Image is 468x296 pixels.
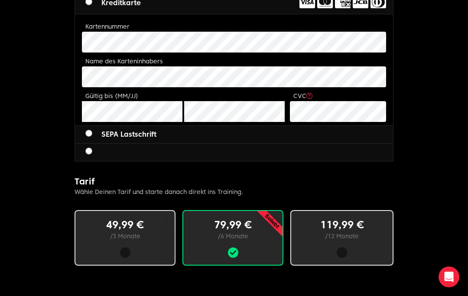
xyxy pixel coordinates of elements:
[197,232,269,240] p: / 6 Monate
[89,218,161,232] p: 49,99 €
[234,184,309,259] p: Beliebt
[85,58,163,65] label: Name des Karteninhabers
[85,130,92,137] input: SEPA Lastschrift
[85,92,138,99] label: Gültig bis (MM/JJ)
[305,232,379,240] p: / 12 Monate
[293,92,312,99] label: CVC
[85,129,156,140] label: SEPA Lastschrift
[89,232,161,240] p: / 3 Monate
[75,187,393,196] p: Wähle Deinen Tarif und starte danach direkt ins Training.
[439,266,459,287] div: Open Intercom Messenger
[197,218,269,232] p: 79,99 €
[75,175,393,187] h2: Tarif
[85,23,130,30] label: Kartennummer
[305,218,379,232] p: 119,99 €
